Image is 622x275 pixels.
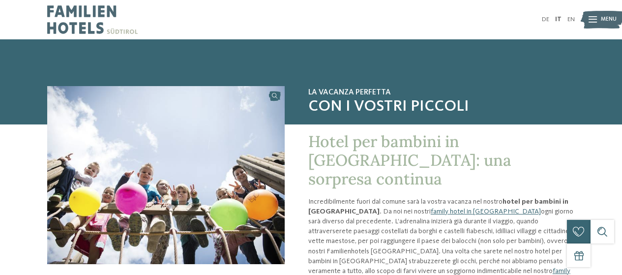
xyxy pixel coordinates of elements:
[47,86,285,264] img: Hotel per bambini in Trentino: giochi e avventure a volontà
[555,16,562,23] a: IT
[567,16,575,23] a: EN
[601,16,617,24] span: Menu
[542,16,549,23] a: DE
[431,208,541,215] a: family hotel in [GEOGRAPHIC_DATA]
[308,97,575,116] span: con i vostri piccoli
[308,198,568,215] strong: hotel per bambini in [GEOGRAPHIC_DATA]
[308,88,575,97] span: La vacanza perfetta
[308,131,511,189] span: Hotel per bambini in [GEOGRAPHIC_DATA]: una sorpresa continua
